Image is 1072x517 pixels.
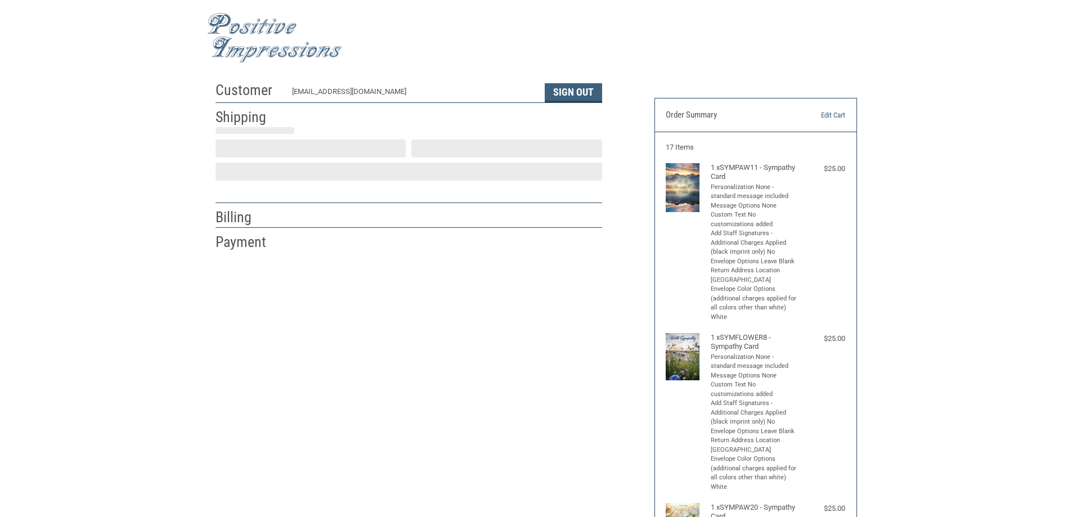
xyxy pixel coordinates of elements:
button: Sign Out [545,83,602,102]
h4: 1 x SYMFLOWER8 - Sympathy Card [711,333,798,352]
h2: Payment [216,233,281,251]
li: Add Staff Signatures - Additional Charges Applied (black imprint only) No [711,229,798,257]
h2: Customer [216,81,281,100]
li: Return Address Location [GEOGRAPHIC_DATA] [711,436,798,455]
li: Envelope Options Leave Blank [711,427,798,437]
li: Message Options None [711,371,798,381]
h2: Shipping [216,108,281,127]
div: $25.00 [800,333,845,344]
div: [EMAIL_ADDRESS][DOMAIN_NAME] [292,86,533,102]
li: Message Options None [711,201,798,211]
a: Edit Cart [788,110,845,121]
li: Custom Text No customizations added [711,210,798,229]
h3: 17 Items [666,143,845,152]
li: Add Staff Signatures - Additional Charges Applied (black imprint only) No [711,399,798,427]
h3: Order Summary [666,110,788,121]
div: $25.00 [800,503,845,514]
li: Envelope Options Leave Blank [711,257,798,267]
img: Positive Impressions [207,13,342,63]
h2: Billing [216,208,281,227]
li: Personalization None - standard message included [711,183,798,201]
h4: 1 x SYMPAW11 - Sympathy Card [711,163,798,182]
li: Envelope Color Options (additional charges applied for all colors other than white) White [711,455,798,492]
li: Envelope Color Options (additional charges applied for all colors other than white) White [711,285,798,322]
div: $25.00 [800,163,845,174]
li: Return Address Location [GEOGRAPHIC_DATA] [711,266,798,285]
li: Personalization None - standard message included [711,353,798,371]
li: Custom Text No customizations added [711,380,798,399]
